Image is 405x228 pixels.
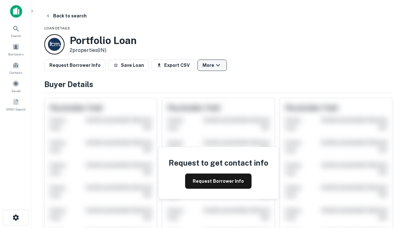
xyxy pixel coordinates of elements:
[185,174,252,189] button: Request Borrower Info
[11,88,21,93] span: Saved
[197,60,227,71] button: More
[9,70,22,75] span: Contacts
[108,60,149,71] button: Save Loan
[8,52,23,57] span: Borrowers
[44,79,392,90] h4: Buyer Details
[169,157,268,168] h4: Request to get contact info
[10,5,22,18] img: capitalize-icon.png
[43,10,89,22] button: Back to search
[373,157,405,187] iframe: Chat Widget
[70,35,137,47] h3: Portfolio Loan
[152,60,195,71] button: Export CSV
[70,47,137,54] p: 2 properties (IN)
[6,107,26,112] span: SREO Search
[44,60,106,71] button: Request Borrower Info
[2,22,30,40] a: Search
[11,33,21,38] span: Search
[2,59,30,76] a: Contacts
[2,41,30,58] a: Borrowers
[44,26,70,30] span: Loan Details
[2,96,30,113] a: SREO Search
[2,78,30,95] a: Saved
